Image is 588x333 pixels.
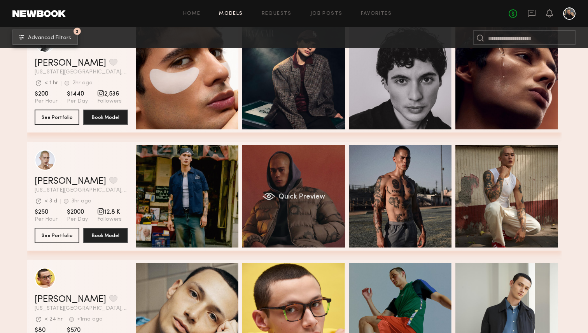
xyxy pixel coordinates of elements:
span: 2 [76,30,79,33]
span: [US_STATE][GEOGRAPHIC_DATA], [GEOGRAPHIC_DATA] [35,70,128,75]
span: 2,536 [97,90,122,98]
div: < 3 d [44,199,57,204]
div: +1mo ago [77,317,103,322]
div: < 24 hr [44,317,63,322]
a: [PERSON_NAME] [35,59,106,68]
span: Advanced Filters [28,35,71,41]
a: Models [219,11,243,16]
button: 2Advanced Filters [12,30,78,45]
button: Book Model [83,228,128,243]
span: [US_STATE][GEOGRAPHIC_DATA], [GEOGRAPHIC_DATA] [35,188,128,193]
span: [US_STATE][GEOGRAPHIC_DATA], [GEOGRAPHIC_DATA] [35,306,128,311]
a: Favorites [361,11,392,16]
span: Per Hour [35,98,58,105]
span: $2000 [67,208,88,216]
a: [PERSON_NAME] [35,295,106,304]
span: $250 [35,208,58,216]
span: Followers [97,98,122,105]
span: Per Day [67,98,88,105]
span: $1440 [67,90,88,98]
a: Requests [262,11,292,16]
button: See Portfolio [35,228,79,243]
div: 2hr ago [72,80,93,86]
div: < 1 hr [44,80,58,86]
span: Quick Preview [278,194,325,200]
a: Job Posts [310,11,343,16]
span: Per Day [67,216,88,223]
span: Per Hour [35,216,58,223]
a: Home [183,11,201,16]
button: Book Model [83,110,128,125]
span: $200 [35,90,58,98]
a: [PERSON_NAME] [35,177,106,186]
span: Followers [97,216,122,223]
div: 3hr ago [72,199,91,204]
button: See Portfolio [35,110,79,125]
span: 12.8 K [97,208,122,216]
